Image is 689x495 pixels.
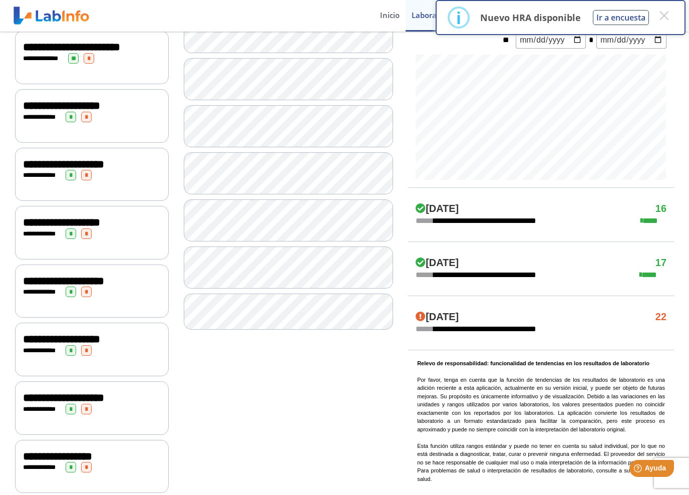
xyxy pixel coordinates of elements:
p: Por favor, tenga en cuenta que la función de tendencias de los resultados de laboratorio es una a... [417,359,665,483]
input: mm/dd/yyyy [516,31,586,49]
h4: [DATE] [416,203,459,215]
button: Ir a encuesta [593,10,649,25]
h4: 22 [655,311,666,323]
div: i [456,9,461,27]
h4: [DATE] [416,257,459,269]
b: Relevo de responsabilidad: funcionalidad de tendencias en los resultados de laboratorio [417,360,649,366]
h4: 17 [655,257,666,269]
p: Nuevo HRA disponible [480,12,581,24]
h4: 16 [655,203,666,215]
iframe: Help widget launcher [600,456,678,484]
input: mm/dd/yyyy [596,31,666,49]
h4: [DATE] [416,311,459,323]
button: Close this dialog [655,7,673,25]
